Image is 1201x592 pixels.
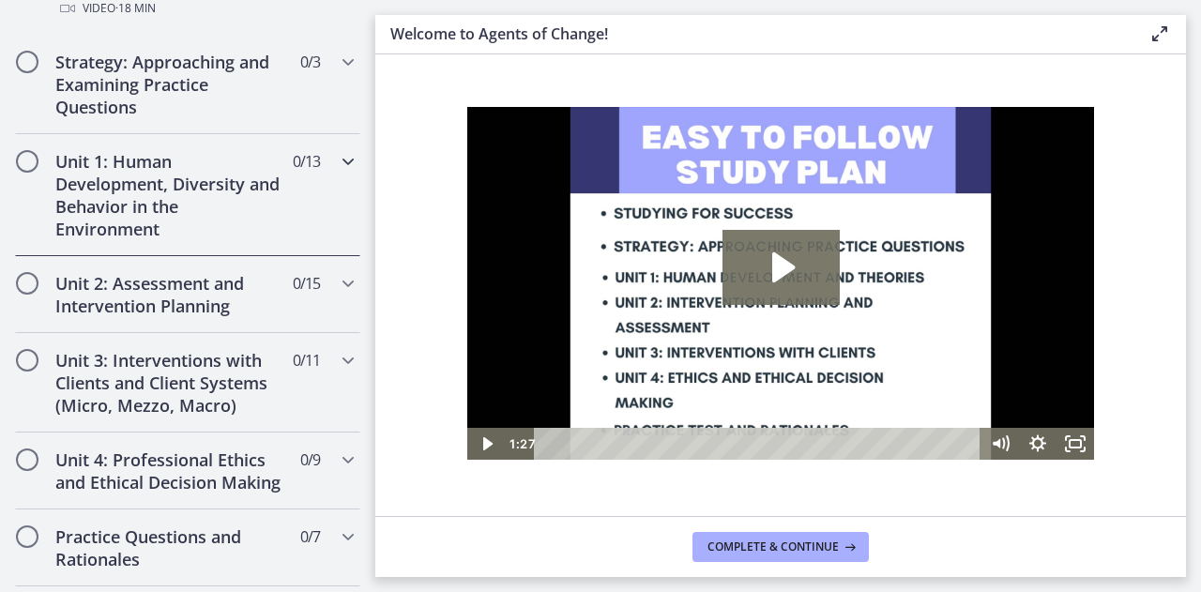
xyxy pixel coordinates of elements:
[390,23,1118,45] h3: Welcome to Agents of Change!
[300,525,320,548] span: 0 / 7
[514,321,552,353] button: Mute
[293,150,320,173] span: 0 / 13
[81,321,505,353] div: Playbar
[692,532,869,562] button: Complete & continue
[55,150,284,240] h2: Unit 1: Human Development, Diversity and Behavior in the Environment
[707,539,839,554] span: Complete & continue
[300,51,320,73] span: 0 / 3
[293,349,320,372] span: 0 / 11
[552,321,589,353] button: Show settings menu
[55,51,284,118] h2: Strategy: Approaching and Examining Practice Questions
[589,321,627,353] button: Fullscreen
[55,525,284,570] h2: Practice Questions and Rationales
[293,272,320,295] span: 0 / 15
[55,448,284,493] h2: Unit 4: Professional Ethics and Ethical Decision Making
[55,272,284,317] h2: Unit 2: Assessment and Intervention Planning
[300,448,320,471] span: 0 / 9
[55,349,284,417] h2: Unit 3: Interventions with Clients and Client Systems (Micro, Mezzo, Macro)
[255,123,372,198] button: Play Video: c1o6hcmjueu5qasqsu00.mp4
